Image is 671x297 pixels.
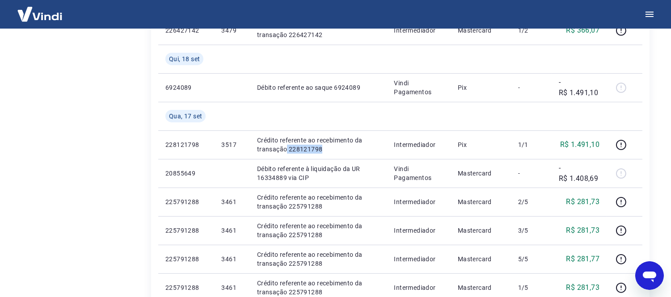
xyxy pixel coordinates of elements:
p: 3517 [221,140,242,149]
p: Intermediador [394,26,443,35]
p: 3461 [221,283,242,292]
p: Intermediador [394,255,443,264]
p: 2/5 [518,197,544,206]
p: Vindi Pagamentos [394,79,443,96]
p: Mastercard [458,226,504,235]
p: R$ 281,73 [566,225,600,236]
p: Débito referente ao saque 6924089 [257,83,380,92]
p: 225791288 [165,255,207,264]
p: 3/5 [518,226,544,235]
p: 6924089 [165,83,207,92]
p: R$ 281,73 [566,197,600,207]
span: Qua, 17 set [169,112,202,121]
p: R$ 1.491,10 [560,139,599,150]
p: - [518,169,544,178]
p: 1/2 [518,26,544,35]
p: 228121798 [165,140,207,149]
p: 226427142 [165,26,207,35]
p: Intermediador [394,226,443,235]
p: 3461 [221,226,242,235]
p: 225791288 [165,283,207,292]
p: 20855649 [165,169,207,178]
p: Mastercard [458,26,504,35]
p: Mastercard [458,169,504,178]
p: Crédito referente ao recebimento da transação 228121798 [257,136,380,154]
p: R$ 366,07 [566,25,600,36]
p: Mastercard [458,283,504,292]
img: Vindi [11,0,69,28]
p: 3479 [221,26,242,35]
p: Vindi Pagamentos [394,164,443,182]
p: 225791288 [165,197,207,206]
p: 225791288 [165,226,207,235]
p: R$ 281,77 [566,254,600,264]
p: 1/1 [518,140,544,149]
p: Intermediador [394,140,443,149]
p: 5/5 [518,255,544,264]
span: Qui, 18 set [169,54,200,63]
p: Intermediador [394,283,443,292]
p: Pix [458,83,504,92]
p: -R$ 1.408,69 [559,163,599,184]
p: 3461 [221,197,242,206]
p: 1/5 [518,283,544,292]
p: Pix [458,140,504,149]
p: Crédito referente ao recebimento da transação 225791288 [257,250,380,268]
iframe: Botão para abrir a janela de mensagens [635,261,664,290]
p: -R$ 1.491,10 [559,77,599,98]
p: Mastercard [458,197,504,206]
p: Crédito referente ao recebimento da transação 225791288 [257,279,380,297]
p: Mastercard [458,255,504,264]
p: Débito referente à liquidação da UR 16334889 via CIP [257,164,380,182]
p: - [518,83,544,92]
p: Crédito referente ao recebimento da transação 226427142 [257,21,380,39]
p: Crédito referente ao recebimento da transação 225791288 [257,222,380,239]
p: Intermediador [394,197,443,206]
p: 3461 [221,255,242,264]
p: R$ 281,73 [566,282,600,293]
p: Crédito referente ao recebimento da transação 225791288 [257,193,380,211]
